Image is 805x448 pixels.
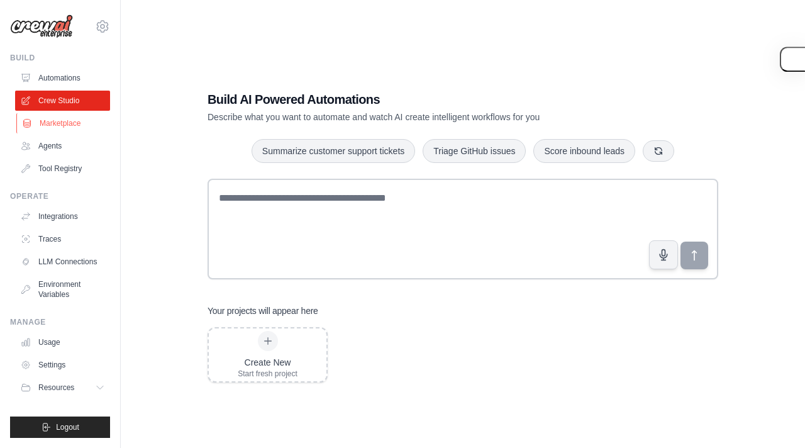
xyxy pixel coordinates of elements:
[238,356,297,369] div: Create New
[15,159,110,179] a: Tool Registry
[643,140,674,162] button: Get new suggestions
[10,191,110,201] div: Operate
[10,417,110,438] button: Logout
[649,240,678,269] button: Click to speak your automation idea
[15,136,110,156] a: Agents
[15,206,110,227] a: Integrations
[15,68,110,88] a: Automations
[10,14,73,38] img: Logo
[15,229,110,249] a: Traces
[15,355,110,375] a: Settings
[15,332,110,352] a: Usage
[16,113,111,133] a: Marketplace
[208,305,318,317] h3: Your projects will appear here
[533,139,635,163] button: Score inbound leads
[38,383,74,393] span: Resources
[238,369,297,379] div: Start fresh project
[208,111,630,123] p: Describe what you want to automate and watch AI create intelligent workflows for you
[10,317,110,327] div: Manage
[15,274,110,305] a: Environment Variables
[15,252,110,272] a: LLM Connections
[208,91,630,108] h1: Build AI Powered Automations
[742,388,805,448] iframe: Chat Widget
[15,378,110,398] button: Resources
[15,91,110,111] a: Crew Studio
[252,139,415,163] button: Summarize customer support tickets
[10,53,110,63] div: Build
[423,139,526,163] button: Triage GitHub issues
[56,422,79,432] span: Logout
